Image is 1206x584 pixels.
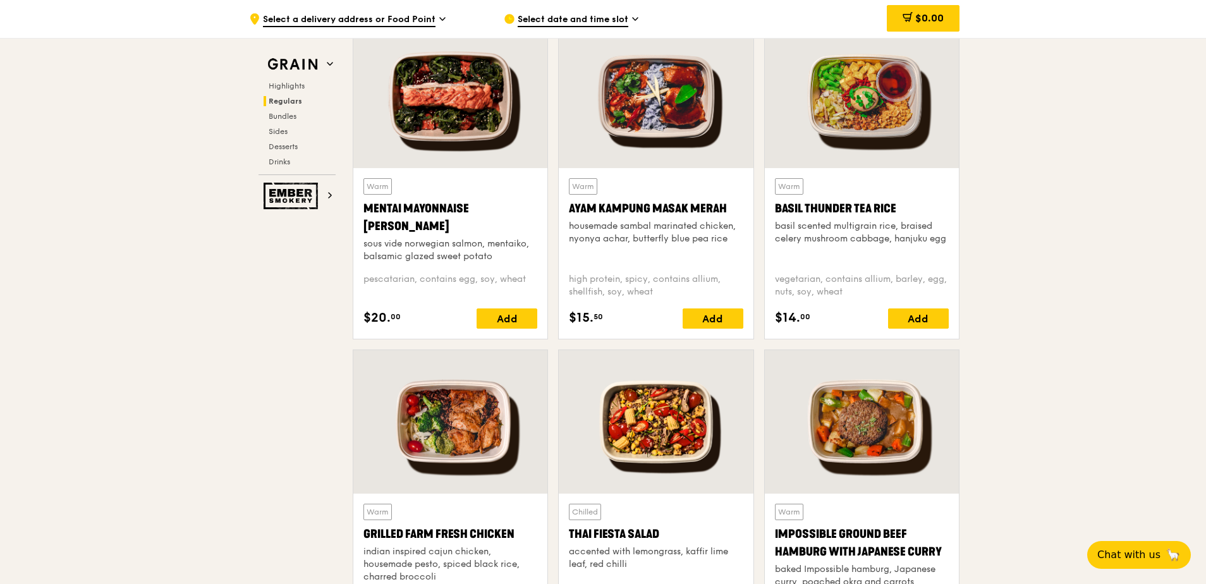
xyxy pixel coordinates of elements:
span: 50 [594,312,603,322]
span: Chat with us [1097,547,1160,563]
div: pescatarian, contains egg, soy, wheat [363,273,537,298]
div: housemade sambal marinated chicken, nyonya achar, butterfly blue pea rice [569,220,743,245]
span: Sides [269,127,288,136]
img: Ember Smokery web logo [264,183,322,209]
div: Ayam Kampung Masak Merah [569,200,743,217]
div: Warm [569,178,597,195]
span: $14. [775,308,800,327]
span: 00 [800,312,810,322]
span: $15. [569,308,594,327]
span: Drinks [269,157,290,166]
div: accented with lemongrass, kaffir lime leaf, red chilli [569,545,743,571]
span: Desserts [269,142,298,151]
span: $20. [363,308,391,327]
span: 00 [391,312,401,322]
div: Chilled [569,504,601,520]
div: basil scented multigrain rice, braised celery mushroom cabbage, hanjuku egg [775,220,949,245]
button: Chat with us🦙 [1087,541,1191,569]
span: 🦙 [1166,547,1181,563]
div: Add [477,308,537,329]
div: Impossible Ground Beef Hamburg with Japanese Curry [775,525,949,561]
div: Warm [363,504,392,520]
div: Mentai Mayonnaise [PERSON_NAME] [363,200,537,235]
div: Add [683,308,743,329]
span: Regulars [269,97,302,106]
img: Grain web logo [264,53,322,76]
div: Warm [363,178,392,195]
span: Bundles [269,112,296,121]
span: Select a delivery address or Food Point [263,13,435,27]
div: indian inspired cajun chicken, housemade pesto, spiced black rice, charred broccoli [363,545,537,583]
div: Warm [775,504,803,520]
span: Select date and time slot [518,13,628,27]
div: Grilled Farm Fresh Chicken [363,525,537,543]
div: Basil Thunder Tea Rice [775,200,949,217]
div: sous vide norwegian salmon, mentaiko, balsamic glazed sweet potato [363,238,537,263]
div: Thai Fiesta Salad [569,525,743,543]
div: high protein, spicy, contains allium, shellfish, soy, wheat [569,273,743,298]
div: vegetarian, contains allium, barley, egg, nuts, soy, wheat [775,273,949,298]
div: Warm [775,178,803,195]
span: $0.00 [915,12,944,24]
div: Add [888,308,949,329]
span: Highlights [269,82,305,90]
